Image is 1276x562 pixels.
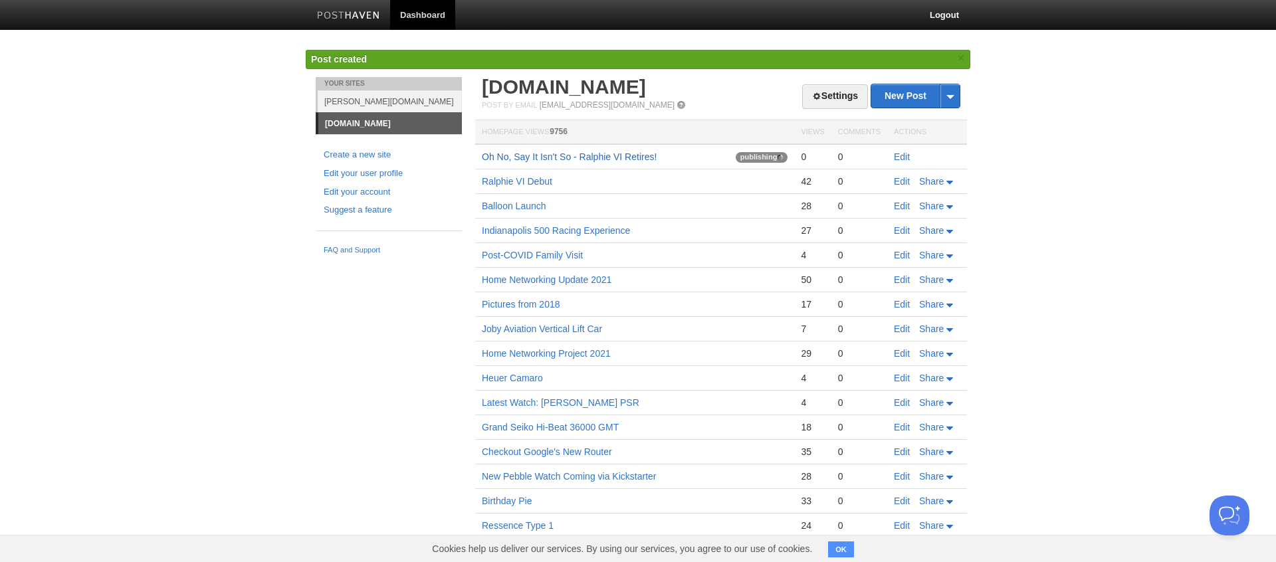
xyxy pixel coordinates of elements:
a: [EMAIL_ADDRESS][DOMAIN_NAME] [540,100,675,110]
span: Share [919,520,944,531]
div: 4 [801,397,824,409]
span: Share [919,274,944,285]
a: Edit [894,520,910,531]
span: Share [919,225,944,236]
a: Ralphie VI Debut [482,176,552,187]
span: Share [919,250,944,260]
th: Views [794,120,831,145]
div: 0 [838,495,881,507]
a: Grand Seiko Hi-Beat 36000 GMT [482,422,619,432]
div: 28 [801,200,824,212]
span: Share [919,299,944,310]
span: Share [919,446,944,457]
div: 17 [801,298,824,310]
img: loading-tiny-gray.gif [778,155,783,160]
span: Share [919,471,944,482]
th: Comments [831,120,887,145]
a: Oh No, Say It Isn't So - Ralphie VI Retires! [482,151,657,162]
div: 0 [801,151,824,163]
a: Edit [894,250,910,260]
div: 0 [838,151,881,163]
div: 0 [838,323,881,335]
button: OK [828,541,854,557]
a: Edit [894,397,910,408]
div: 28 [801,470,824,482]
a: Edit [894,176,910,187]
a: Settings [802,84,868,109]
a: FAQ and Support [324,244,454,256]
img: Posthaven-bar [317,11,380,21]
a: Joby Aviation Vertical Lift Car [482,324,602,334]
span: Cookies help us deliver our services. By using our services, you agree to our use of cookies. [419,535,825,562]
span: Post by Email [482,101,537,109]
div: 33 [801,495,824,507]
a: Edit [894,299,910,310]
div: 0 [838,470,881,482]
a: [DOMAIN_NAME] [482,76,646,98]
div: 0 [838,274,881,286]
a: Indianapolis 500 Racing Experience [482,225,630,236]
span: 9756 [550,127,568,136]
div: 50 [801,274,824,286]
div: 0 [838,298,881,310]
th: Actions [887,120,967,145]
a: [DOMAIN_NAME] [318,113,462,134]
div: 0 [838,421,881,433]
a: Edit [894,225,910,236]
span: Share [919,176,944,187]
a: Birthday Pie [482,496,532,506]
div: 0 [838,347,881,359]
span: Post created [311,54,367,64]
a: Home Networking Project 2021 [482,348,611,359]
span: Share [919,397,944,408]
a: New Pebble Watch Coming via Kickstarter [482,471,656,482]
th: Homepage Views [475,120,794,145]
div: 4 [801,249,824,261]
a: New Post [871,84,960,108]
a: Edit [894,373,910,383]
a: Pictures from 2018 [482,299,560,310]
a: Checkout Google's New Router [482,446,612,457]
li: Your Sites [316,77,462,90]
a: Ressence Type 1 [482,520,554,531]
div: 29 [801,347,824,359]
a: Edit [894,446,910,457]
a: Edit [894,348,910,359]
span: Share [919,422,944,432]
div: 24 [801,519,824,531]
div: 0 [838,225,881,236]
div: 0 [838,200,881,212]
a: Edit [894,471,910,482]
a: Create a new site [324,148,454,162]
div: 0 [838,249,881,261]
div: 0 [838,519,881,531]
span: Share [919,348,944,359]
div: 4 [801,372,824,384]
div: 7 [801,323,824,335]
span: Share [919,373,944,383]
div: 27 [801,225,824,236]
a: Edit your user profile [324,167,454,181]
div: 35 [801,446,824,458]
a: Edit [894,422,910,432]
a: Edit [894,324,910,334]
span: Share [919,324,944,334]
a: Heuer Camaro [482,373,543,383]
div: 0 [838,175,881,187]
a: [PERSON_NAME][DOMAIN_NAME] [318,90,462,112]
a: Balloon Launch [482,201,546,211]
div: 42 [801,175,824,187]
a: Edit [894,201,910,211]
div: 0 [838,446,881,458]
a: Post-COVID Family Visit [482,250,583,260]
a: Latest Watch: [PERSON_NAME] PSR [482,397,639,408]
a: Edit [894,151,910,162]
iframe: Help Scout Beacon - Open [1210,496,1249,535]
a: Edit [894,274,910,285]
a: Home Networking Update 2021 [482,274,611,285]
a: Suggest a feature [324,203,454,217]
a: × [955,50,967,66]
a: Edit your account [324,185,454,199]
a: Edit [894,496,910,506]
div: 0 [838,397,881,409]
